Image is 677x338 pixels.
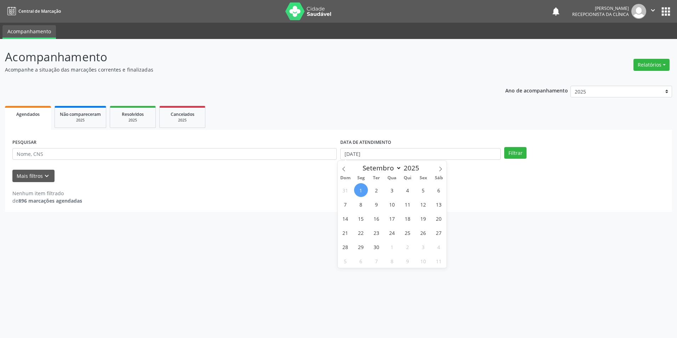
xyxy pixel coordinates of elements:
[354,240,368,254] span: Setembro 29, 2025
[340,148,501,160] input: Selecione um intervalo
[401,212,415,225] span: Setembro 18, 2025
[416,212,430,225] span: Setembro 19, 2025
[432,212,446,225] span: Setembro 20, 2025
[432,240,446,254] span: Outubro 4, 2025
[416,240,430,254] span: Outubro 3, 2025
[416,226,430,240] span: Setembro 26, 2025
[16,111,40,117] span: Agendados
[646,4,660,19] button: 
[5,5,61,17] a: Central de Marcação
[5,48,472,66] p: Acompanhamento
[633,59,670,71] button: Relatórios
[432,226,446,240] span: Setembro 27, 2025
[385,226,399,240] span: Setembro 24, 2025
[401,254,415,268] span: Outubro 9, 2025
[416,183,430,197] span: Setembro 5, 2025
[43,172,51,180] i: keyboard_arrow_down
[2,25,56,39] a: Acompanhamento
[165,118,200,123] div: 2025
[400,176,415,180] span: Qui
[660,5,672,18] button: apps
[340,137,391,148] label: DATA DE ATENDIMENTO
[572,11,629,17] span: Recepcionista da clínica
[12,170,55,182] button: Mais filtroskeyboard_arrow_down
[338,197,352,211] span: Setembro 7, 2025
[370,240,383,254] span: Setembro 30, 2025
[551,6,561,16] button: notifications
[431,176,446,180] span: Sáb
[370,226,383,240] span: Setembro 23, 2025
[359,163,402,173] select: Month
[401,183,415,197] span: Setembro 4, 2025
[385,183,399,197] span: Setembro 3, 2025
[416,254,430,268] span: Outubro 10, 2025
[338,226,352,240] span: Setembro 21, 2025
[122,111,144,117] span: Resolvidos
[401,240,415,254] span: Outubro 2, 2025
[354,226,368,240] span: Setembro 22, 2025
[354,183,368,197] span: Setembro 1, 2025
[385,254,399,268] span: Outubro 8, 2025
[60,111,101,117] span: Não compareceram
[12,137,36,148] label: PESQUISAR
[12,197,82,204] div: de
[12,148,337,160] input: Nome, CNS
[572,5,629,11] div: [PERSON_NAME]
[369,176,384,180] span: Ter
[18,197,82,204] strong: 896 marcações agendadas
[60,118,101,123] div: 2025
[631,4,646,19] img: img
[649,6,657,14] i: 
[171,111,194,117] span: Cancelados
[338,254,352,268] span: Outubro 5, 2025
[353,176,369,180] span: Seg
[354,197,368,211] span: Setembro 8, 2025
[338,240,352,254] span: Setembro 28, 2025
[12,190,82,197] div: Nenhum item filtrado
[385,240,399,254] span: Outubro 1, 2025
[338,183,352,197] span: Agosto 31, 2025
[432,183,446,197] span: Setembro 6, 2025
[401,197,415,211] span: Setembro 11, 2025
[370,254,383,268] span: Outubro 7, 2025
[402,163,425,173] input: Year
[505,86,568,95] p: Ano de acompanhamento
[385,212,399,225] span: Setembro 17, 2025
[18,8,61,14] span: Central de Marcação
[432,254,446,268] span: Outubro 11, 2025
[5,66,472,73] p: Acompanhe a situação das marcações correntes e finalizadas
[432,197,446,211] span: Setembro 13, 2025
[338,212,352,225] span: Setembro 14, 2025
[416,197,430,211] span: Setembro 12, 2025
[115,118,150,123] div: 2025
[354,212,368,225] span: Setembro 15, 2025
[384,176,400,180] span: Qua
[370,212,383,225] span: Setembro 16, 2025
[354,254,368,268] span: Outubro 6, 2025
[385,197,399,211] span: Setembro 10, 2025
[338,176,353,180] span: Dom
[370,197,383,211] span: Setembro 9, 2025
[401,226,415,240] span: Setembro 25, 2025
[504,147,527,159] button: Filtrar
[370,183,383,197] span: Setembro 2, 2025
[415,176,431,180] span: Sex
